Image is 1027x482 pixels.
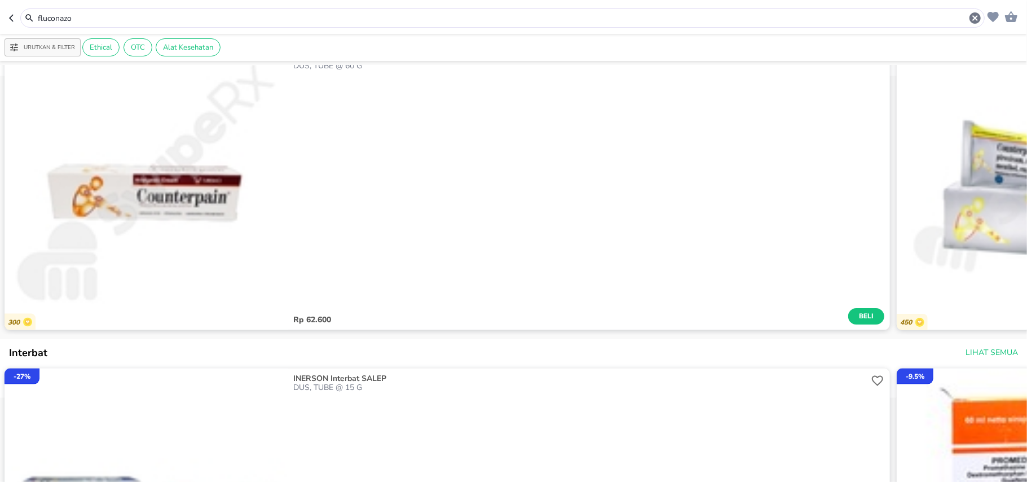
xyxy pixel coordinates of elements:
span: Ethical [83,42,119,52]
button: Urutkan & Filter [5,38,81,56]
p: - 9.5 % [906,371,924,382]
span: Alat Kesehatan [156,42,220,52]
p: 450 [900,318,915,327]
div: Alat Kesehatan [156,38,221,56]
button: Beli [848,308,884,325]
div: Ethical [82,38,120,56]
p: Rp 62.600 [294,316,849,325]
img: ID104302-5.ef812171-1d7b-4f5c-92fa-f71fc3011751.jpeg [5,47,288,331]
p: DUS, TUBE @ 15 G [294,383,869,392]
span: Lihat Semua [966,346,1018,360]
span: OTC [124,42,152,52]
p: INERSON Interbat SALEP [294,374,867,383]
input: Cari 4000+ produk di sini [37,12,968,24]
p: Urutkan & Filter [24,43,75,52]
div: OTC [124,38,152,56]
p: 300 [8,318,23,327]
span: Beli [857,310,876,322]
p: - 27 % [14,371,30,382]
p: DUS, TUBE @ 60 G [294,62,869,71]
button: Lihat Semua [961,343,1020,363]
